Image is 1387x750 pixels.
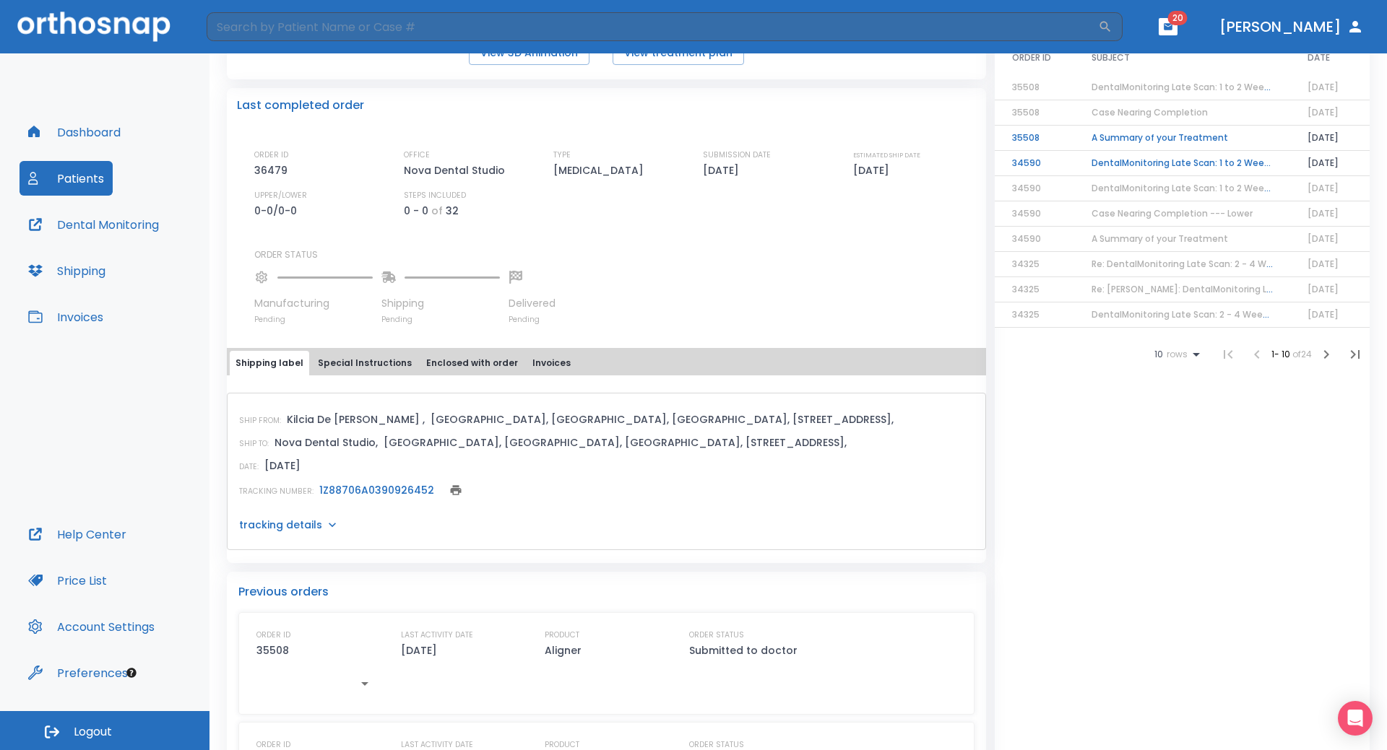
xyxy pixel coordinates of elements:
button: Account Settings [20,609,163,644]
p: [DATE] [264,457,301,474]
span: SUBJECT [1092,51,1130,64]
p: STEPS INCLUDED [404,189,466,202]
span: Logout [74,724,112,740]
p: SHIP TO: [239,437,269,450]
span: 34325 [1012,258,1040,270]
button: Enclosed with order [420,351,524,375]
p: Aligner [545,642,582,659]
p: 0-0/0-0 [254,202,302,219]
p: 32 [446,202,459,219]
span: DentalMonitoring Late Scan: 1 to 2 Weeks Notification [1092,81,1328,93]
div: tabs [230,351,983,375]
p: [GEOGRAPHIC_DATA], [GEOGRAPHIC_DATA], [GEOGRAPHIC_DATA], [STREET_ADDRESS], [384,434,847,451]
a: 1Z88706A0390926452 [319,483,434,497]
span: 35508 [1012,81,1040,93]
span: DATE [1308,51,1330,64]
span: 20 [1168,11,1188,25]
span: DentalMonitoring Late Scan: 1 to 2 Weeks Notification [1092,182,1328,194]
p: Shipping [381,296,500,311]
img: Orthosnap [17,12,170,41]
p: UPPER/LOWER [254,189,307,202]
p: ESTIMATED SHIP DATE [853,149,920,162]
p: ORDER STATUS [689,629,744,642]
span: rows [1163,349,1188,359]
input: Search by Patient Name or Case # [207,12,1098,41]
p: Kilcia De [PERSON_NAME] , [287,411,425,428]
button: View treatment plan [613,41,744,65]
button: Shipping [20,253,114,288]
span: 34590 [1012,207,1041,219]
button: Preferences [20,655,137,690]
p: Manufacturing [254,296,373,311]
p: 36479 [254,162,293,179]
p: DATE: [239,461,259,474]
span: 35508 [1012,106,1040,118]
span: 34590 [1012,232,1041,245]
button: Price List [20,563,116,598]
td: A Summary of your Treatment [1074,126,1290,151]
td: [DATE] [1290,151,1370,176]
span: Re: DentalMonitoring Late Scan: 2 - 4 Weeks Notification [1092,258,1342,270]
span: 34325 [1012,283,1040,295]
p: tracking details [239,518,322,532]
span: [DATE] [1308,308,1339,321]
p: 35508 [256,642,289,659]
p: of [431,202,443,219]
p: SHIP FROM: [239,414,281,427]
button: Patients [20,161,113,196]
span: [DATE] [1308,232,1339,245]
span: A Summary of your Treatment [1092,232,1228,245]
p: SUBMISSION DATE [703,149,771,162]
td: DentalMonitoring Late Scan: 1 to 2 Weeks Notification [1074,151,1290,176]
span: 34590 [1012,182,1041,194]
span: 1 - 10 [1271,348,1292,360]
span: 10 [1154,349,1163,359]
span: DentalMonitoring Late Scan: 2 - 4 Weeks Notification [1092,308,1327,321]
button: Dental Monitoring [20,207,168,242]
td: 34590 [995,151,1074,176]
p: [GEOGRAPHIC_DATA], [GEOGRAPHIC_DATA], [GEOGRAPHIC_DATA], [STREET_ADDRESS], [431,411,894,428]
button: Shipping label [230,351,309,375]
p: Last completed order [237,97,364,114]
p: TYPE [553,149,571,162]
td: 35508 [995,126,1074,151]
button: print [446,480,466,500]
p: [DATE] [853,162,894,179]
button: Dashboard [20,115,129,149]
span: [DATE] [1308,207,1339,219]
p: [DATE] [401,642,437,659]
p: TRACKING NUMBER: [239,485,314,498]
p: Submitted to doctor [689,642,798,659]
p: Nova Dental Studio [404,162,510,179]
p: Pending [381,314,500,325]
span: [DATE] [1308,182,1339,194]
p: ORDER ID [254,149,288,162]
span: Case Nearing Completion --- Lower [1092,207,1253,219]
p: Pending [509,314,556,325]
p: Previous orders [238,583,975,601]
span: of 24 [1292,348,1312,360]
a: Invoices [20,300,112,334]
span: Case Nearing Completion [1092,106,1208,118]
p: Nova Dental Studio, [275,434,378,451]
p: 0 - 0 [404,202,428,219]
p: Delivered [509,296,556,311]
span: [DATE] [1308,81,1339,93]
span: [DATE] [1308,106,1339,118]
p: Pending [254,314,373,325]
p: [MEDICAL_DATA] [553,162,649,179]
button: Help Center [20,517,135,551]
p: OFFICE [404,149,430,162]
p: [DATE] [703,162,744,179]
button: Special Instructions [312,351,418,375]
p: LAST ACTIVITY DATE [401,629,473,642]
td: [DATE] [1290,126,1370,151]
span: [DATE] [1308,258,1339,270]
